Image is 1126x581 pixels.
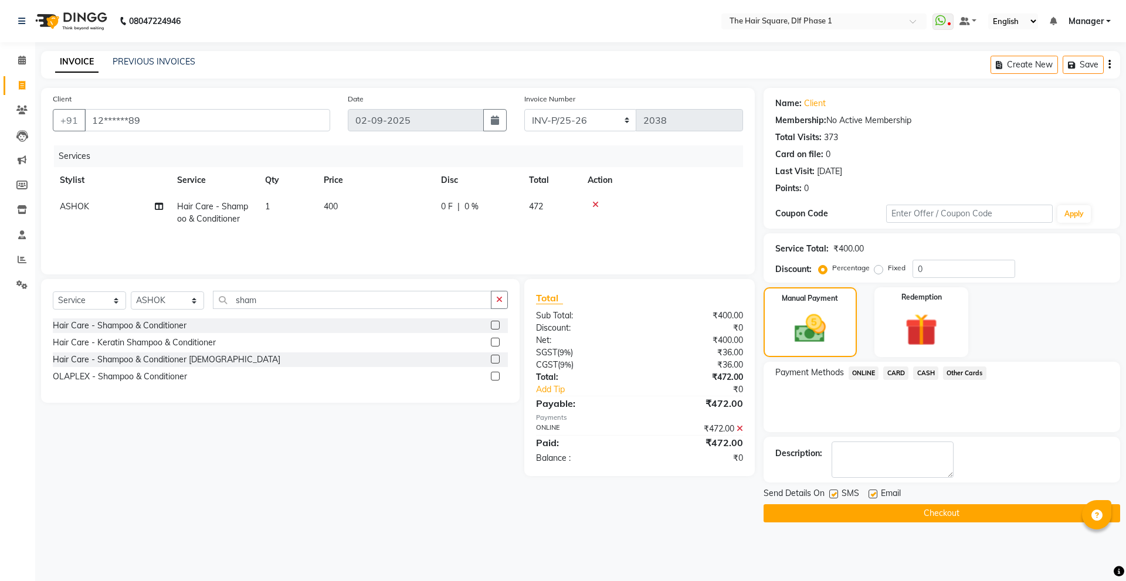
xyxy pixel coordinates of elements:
button: Create New [991,56,1058,74]
span: Email [881,487,901,502]
div: Total: [527,371,639,383]
div: Last Visit: [775,165,815,178]
div: Paid: [527,436,639,450]
span: 400 [324,201,338,212]
div: ₹36.00 [639,359,751,371]
iframe: chat widget [1077,534,1114,569]
label: Invoice Number [524,94,575,104]
div: Payments [536,413,743,423]
label: Date [348,94,364,104]
label: Redemption [901,292,942,303]
div: Net: [527,334,639,346]
div: ₹472.00 [639,371,751,383]
div: Hair Care - Keratin Shampoo & Conditioner [53,337,216,349]
a: Add Tip [527,383,658,396]
span: ASHOK [60,201,89,212]
th: Total [522,167,581,193]
div: ₹36.00 [639,346,751,359]
th: Action [581,167,743,193]
label: Manual Payment [782,293,838,304]
span: Total [536,292,563,304]
div: Points: [775,182,802,195]
div: 0 [804,182,809,195]
span: Send Details On [764,487,825,502]
span: 472 [529,201,543,212]
span: 9% [560,360,571,369]
div: Coupon Code [775,208,886,220]
button: Apply [1057,205,1091,223]
span: 0 F [441,201,453,213]
th: Price [317,167,434,193]
input: Search by Name/Mobile/Email/Code [84,109,330,131]
div: ONLINE [527,423,639,435]
button: Save [1063,56,1104,74]
input: Search or Scan [213,291,491,309]
button: +91 [53,109,86,131]
div: Name: [775,97,802,110]
label: Fixed [888,263,905,273]
div: Service Total: [775,243,829,255]
th: Disc [434,167,522,193]
th: Qty [258,167,317,193]
div: ₹0 [658,383,751,396]
span: CASH [913,366,938,380]
span: 9% [559,348,571,357]
img: logo [30,5,110,38]
span: 1 [265,201,270,212]
div: ₹0 [639,452,751,464]
div: Total Visits: [775,131,822,144]
span: SMS [842,487,859,502]
div: ( ) [527,359,639,371]
div: ₹400.00 [833,243,864,255]
span: SGST [536,347,557,358]
a: Client [804,97,826,110]
a: INVOICE [55,52,99,73]
label: Client [53,94,72,104]
div: [DATE] [817,165,842,178]
div: ₹400.00 [639,310,751,322]
div: ₹400.00 [639,334,751,346]
div: ₹0 [639,322,751,334]
span: CGST [536,359,558,370]
div: OLAPLEX - Shampoo & Conditioner [53,371,187,383]
div: No Active Membership [775,114,1108,127]
div: ( ) [527,346,639,359]
span: Payment Methods [775,366,844,379]
div: Hair Care - Shampoo & Conditioner [53,320,186,332]
label: Percentage [832,263,870,273]
div: Services [54,145,752,167]
div: Hair Care - Shampoo & Conditioner [DEMOGRAPHIC_DATA] [53,354,280,366]
img: _gift.svg [895,310,948,350]
div: Discount: [527,322,639,334]
div: Discount: [775,263,812,276]
div: Card on file: [775,148,823,161]
div: ₹472.00 [639,396,751,410]
img: _cash.svg [785,311,836,346]
input: Enter Offer / Coupon Code [886,205,1053,223]
div: Payable: [527,396,639,410]
div: 0 [826,148,830,161]
div: ₹472.00 [639,436,751,450]
span: CARD [883,366,908,380]
span: Manager [1069,15,1104,28]
a: PREVIOUS INVOICES [113,56,195,67]
span: Other Cards [943,366,986,380]
th: Service [170,167,258,193]
span: 0 % [464,201,479,213]
span: Hair Care - Shampoo & Conditioner [177,201,248,224]
div: Sub Total: [527,310,639,322]
div: ₹472.00 [639,423,751,435]
div: Balance : [527,452,639,464]
span: ONLINE [849,366,879,380]
b: 08047224946 [129,5,181,38]
th: Stylist [53,167,170,193]
div: Membership: [775,114,826,127]
span: | [457,201,460,213]
div: 373 [824,131,838,144]
button: Checkout [764,504,1120,522]
div: Description: [775,447,822,460]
